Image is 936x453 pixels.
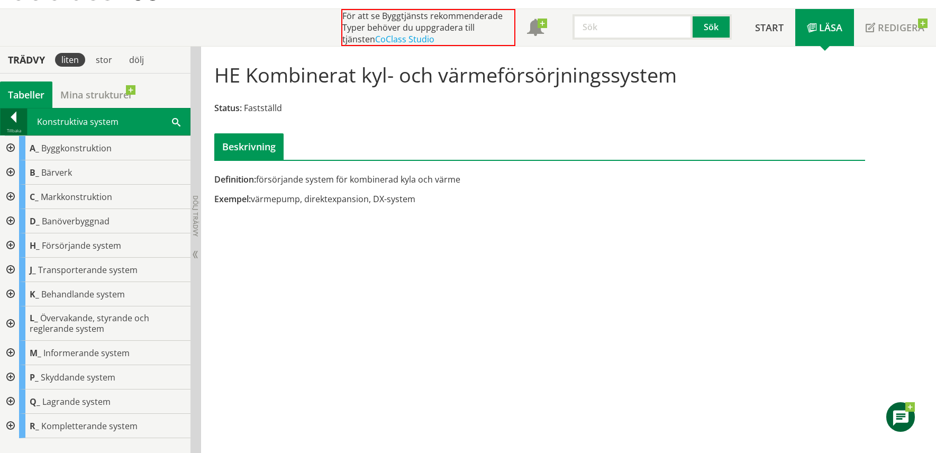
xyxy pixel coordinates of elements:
[30,142,39,154] span: A_
[28,108,190,135] div: Konstruktiva system
[743,9,795,46] a: Start
[123,53,150,67] div: dölj
[795,9,854,46] a: Läsa
[30,288,39,300] span: K_
[1,126,27,135] div: Tillbaka
[41,142,112,154] span: Byggkonstruktion
[30,264,36,276] span: J_
[30,420,39,432] span: R_
[172,116,180,127] span: Sök i tabellen
[30,191,39,203] span: C_
[878,21,924,34] span: Redigera
[191,195,200,237] span: Dölj trädvy
[30,396,40,407] span: Q_
[41,372,115,383] span: Skyddande system
[42,240,121,251] span: Försörjande system
[755,21,784,34] span: Start
[214,174,642,185] div: försörjande system för kombinerad kyla och värme
[214,63,677,86] h1: HE Kombinerat kyl- och värmeförsörjningssystem
[30,167,39,178] span: B_
[375,33,434,45] a: CoClass Studio
[42,215,110,227] span: Banöverbyggnad
[55,53,85,67] div: liten
[42,396,111,407] span: Lagrande system
[214,102,242,114] span: Status:
[2,54,51,66] div: Trädvy
[43,347,130,359] span: Informerande system
[527,20,544,37] span: Notifikationer
[30,312,38,324] span: L_
[854,9,936,46] a: Redigera
[572,14,693,40] input: Sök
[30,240,40,251] span: H_
[41,191,112,203] span: Markkonstruktion
[41,167,72,178] span: Bärverk
[30,347,41,359] span: M_
[693,14,732,40] button: Sök
[214,193,642,205] div: värmepump, direktexpansion, DX-system
[341,9,515,46] div: För att se Byggtjänsts rekommenderade Typer behöver du uppgradera till tjänsten
[819,21,842,34] span: Läsa
[30,372,39,383] span: P_
[244,102,282,114] span: Fastställd
[214,193,251,205] span: Exempel:
[41,420,138,432] span: Kompletterande system
[38,264,138,276] span: Transporterande system
[30,215,40,227] span: D_
[214,133,284,160] div: Beskrivning
[89,53,119,67] div: stor
[52,81,141,108] a: Mina strukturer
[30,312,149,334] span: Övervakande, styrande och reglerande system
[41,288,125,300] span: Behandlande system
[214,174,256,185] span: Definition:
